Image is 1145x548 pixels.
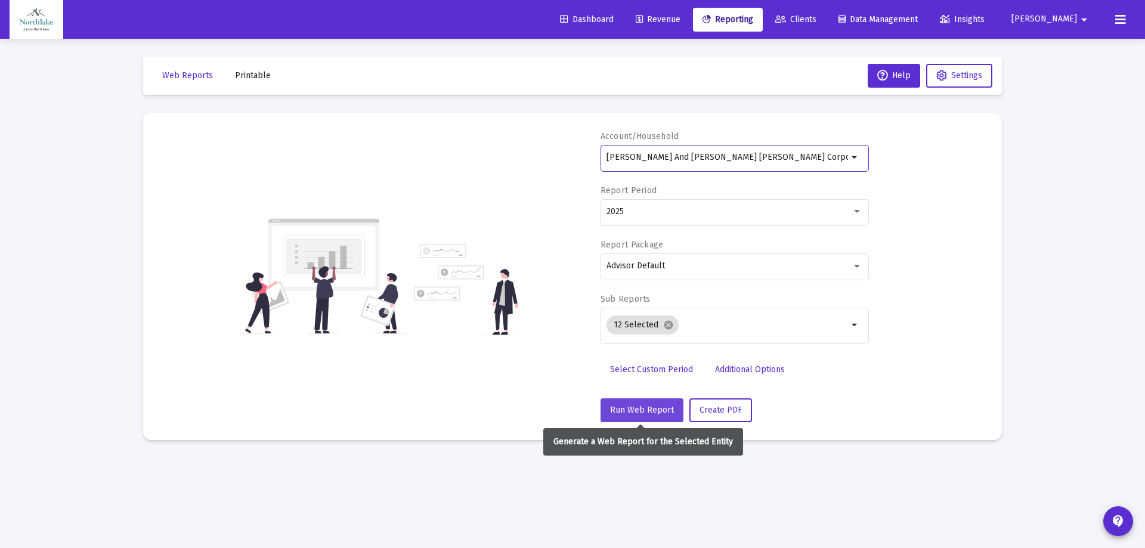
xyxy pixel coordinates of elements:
span: Revenue [636,14,680,24]
button: Help [868,64,920,88]
mat-icon: arrow_drop_down [1077,8,1091,32]
span: Printable [235,70,271,81]
label: Report Period [601,185,657,196]
img: reporting-alt [414,244,518,335]
a: Data Management [829,8,927,32]
a: Insights [930,8,994,32]
mat-chip: 12 Selected [606,315,679,335]
span: Web Reports [162,70,213,81]
img: reporting [243,217,407,335]
button: Web Reports [153,64,222,88]
span: Clients [775,14,816,24]
span: Insights [940,14,985,24]
button: Run Web Report [601,398,683,422]
span: Reporting [703,14,753,24]
mat-icon: contact_support [1111,514,1125,528]
mat-chip-list: Selection [606,313,848,337]
label: Report Package [601,240,664,250]
img: Dashboard [18,8,54,32]
a: Revenue [626,8,690,32]
a: Reporting [693,8,763,32]
span: Help [877,70,911,81]
span: Select Custom Period [610,364,693,374]
span: Settings [951,70,982,81]
label: Sub Reports [601,294,651,304]
label: Account/Household [601,131,679,141]
span: Additional Options [715,364,785,374]
span: Create PDF [700,405,742,415]
span: 2025 [606,206,624,216]
span: Data Management [838,14,918,24]
button: Create PDF [689,398,752,422]
mat-icon: arrow_drop_down [848,318,862,332]
a: Dashboard [550,8,623,32]
span: [PERSON_NAME] [1011,14,1077,24]
a: Clients [766,8,826,32]
span: Dashboard [560,14,614,24]
span: Run Web Report [610,405,674,415]
mat-icon: cancel [663,320,674,330]
input: Search or select an account or household [606,153,848,162]
button: Settings [926,64,992,88]
span: Advisor Default [606,261,665,271]
mat-icon: arrow_drop_down [848,150,862,165]
button: Printable [225,64,280,88]
button: [PERSON_NAME] [997,7,1106,31]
